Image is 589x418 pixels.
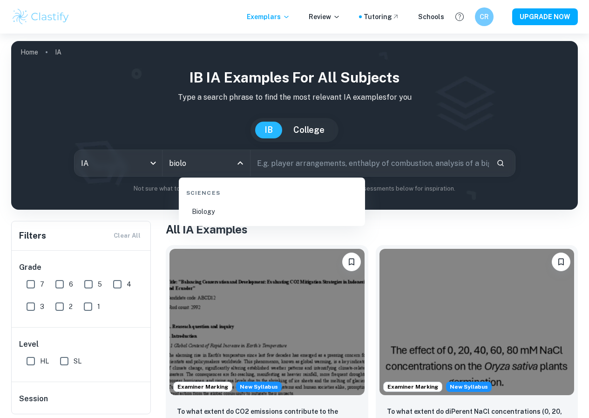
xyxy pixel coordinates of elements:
[475,7,494,26] button: CR
[127,279,131,289] span: 4
[97,302,100,312] span: 1
[446,382,492,392] span: New Syllabus
[446,382,492,392] div: Starting from the May 2026 session, the ESS IA requirements have changed. We created this exempla...
[69,302,73,312] span: 2
[183,201,361,222] li: Biology
[479,12,490,22] h6: CR
[364,12,399,22] a: Tutoring
[284,122,334,138] button: College
[74,150,162,176] div: IA
[19,262,144,273] h6: Grade
[309,12,340,22] p: Review
[19,67,570,88] h1: IB IA examples for all subjects
[234,157,247,170] button: Close
[55,47,61,57] p: IA
[40,279,44,289] span: 7
[40,302,44,312] span: 3
[11,7,70,26] img: Clastify logo
[418,12,444,22] a: Schools
[74,356,81,366] span: SL
[19,229,46,242] h6: Filters
[493,155,508,171] button: Search
[19,393,144,412] h6: Session
[19,92,570,103] p: Type a search phrase to find the most relevant IA examples for you
[11,41,578,210] img: profile cover
[452,9,467,25] button: Help and Feedback
[512,8,578,25] button: UPGRADE NOW
[69,279,73,289] span: 6
[384,383,442,391] span: Examiner Marking
[19,184,570,193] p: Not sure what to search for? You can always look through our example Internal Assessments below f...
[552,253,570,271] button: Bookmark
[98,279,102,289] span: 5
[255,122,282,138] button: IB
[166,221,578,238] h1: All IA Examples
[183,181,361,201] div: Sciences
[169,249,365,395] img: ESS IA example thumbnail: To what extent do CO2 emissions contribu
[236,382,282,392] div: Starting from the May 2026 session, the ESS IA requirements have changed. We created this exempla...
[247,12,290,22] p: Exemplars
[342,253,361,271] button: Bookmark
[40,356,49,366] span: HL
[250,150,489,176] input: E.g. player arrangements, enthalpy of combustion, analysis of a big city...
[379,249,575,395] img: ESS IA example thumbnail: To what extent do diPerent NaCl concentr
[236,382,282,392] span: New Syllabus
[20,46,38,59] a: Home
[19,339,144,350] h6: Level
[174,383,232,391] span: Examiner Marking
